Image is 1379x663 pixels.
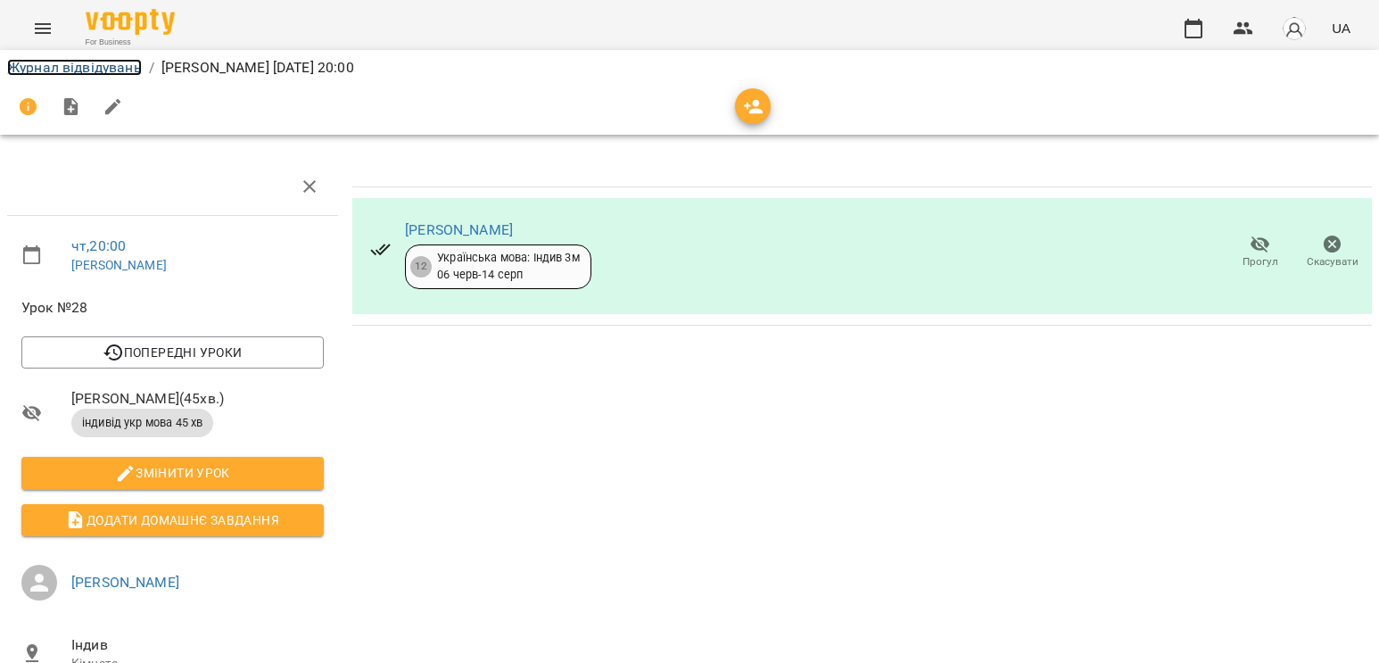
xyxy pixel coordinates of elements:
[161,57,354,79] p: [PERSON_NAME] [DATE] 20:00
[1243,254,1278,269] span: Прогул
[1296,228,1368,278] button: Скасувати
[36,510,310,531] span: Додати домашнє завдання
[1325,12,1358,45] button: UA
[1282,16,1307,41] img: avatar_s.png
[21,457,324,489] button: Змінити урок
[7,59,142,76] a: Журнал відвідувань
[21,504,324,536] button: Додати домашнє завдання
[86,37,175,48] span: For Business
[405,221,513,238] a: [PERSON_NAME]
[71,574,179,591] a: [PERSON_NAME]
[7,57,1372,79] nav: breadcrumb
[36,342,310,363] span: Попередні уроки
[1224,228,1296,278] button: Прогул
[86,9,175,35] img: Voopty Logo
[1307,254,1358,269] span: Скасувати
[21,336,324,369] button: Попередні уроки
[149,57,154,79] li: /
[437,250,580,283] div: Українська мова: Індив 3м 06 черв - 14 серп
[71,258,167,272] a: [PERSON_NAME]
[71,415,213,431] span: індивід укр мова 45 хв
[410,256,432,278] div: 12
[21,7,64,50] button: Menu
[71,237,126,254] a: чт , 20:00
[71,388,324,410] span: [PERSON_NAME] ( 45 хв. )
[71,634,324,656] span: Індив
[36,462,310,484] span: Змінити урок
[1332,19,1350,37] span: UA
[21,297,324,319] span: Урок №28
